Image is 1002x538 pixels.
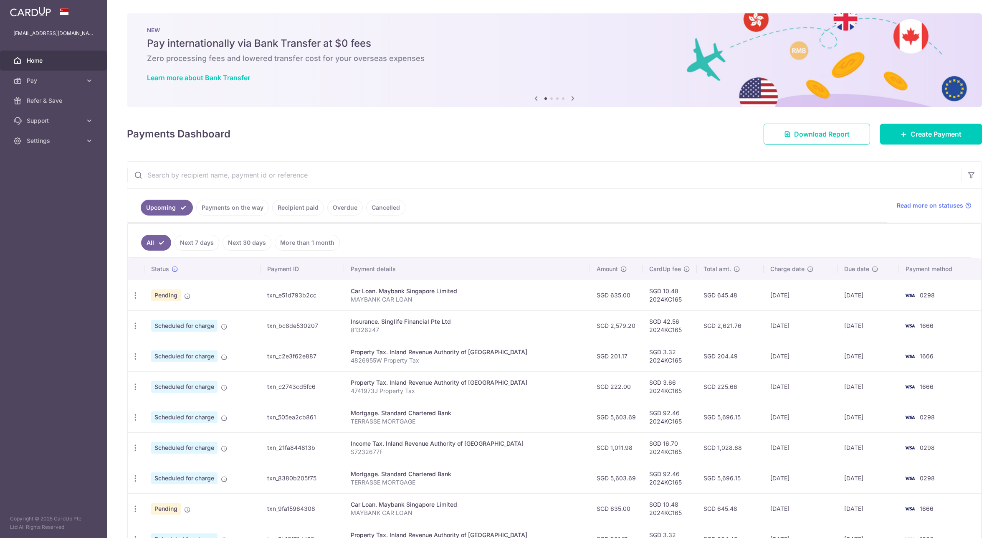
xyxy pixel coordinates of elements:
[151,289,181,301] span: Pending
[223,235,271,251] a: Next 30 days
[643,493,697,524] td: SGD 10.48 2024KC165
[151,503,181,515] span: Pending
[351,387,583,395] p: 4741973J Property Tax
[697,280,764,310] td: SGD 645.48
[590,402,643,432] td: SGD 5,603.69
[880,124,982,145] a: Create Payment
[351,348,583,356] div: Property Tax. Inland Revenue Authority of [GEOGRAPHIC_DATA]
[27,96,82,105] span: Refer & Save
[196,200,269,216] a: Payments on the way
[838,310,899,341] td: [DATE]
[901,290,918,300] img: Bank Card
[366,200,405,216] a: Cancelled
[147,27,962,33] p: NEW
[272,200,324,216] a: Recipient paid
[151,265,169,273] span: Status
[261,402,344,432] td: txn_505ea2cb861
[151,472,218,484] span: Scheduled for charge
[770,265,805,273] span: Charge date
[261,493,344,524] td: txn_9fa15964308
[838,371,899,402] td: [DATE]
[697,310,764,341] td: SGD 2,621.76
[351,439,583,448] div: Income Tax. Inland Revenue Authority of [GEOGRAPHIC_DATA]
[590,371,643,402] td: SGD 222.00
[261,432,344,463] td: txn_21fa844813b
[643,463,697,493] td: SGD 92.46 2024KC165
[147,37,962,50] h5: Pay internationally via Bank Transfer at $0 fees
[261,280,344,310] td: txn_e51d793b2cc
[151,320,218,332] span: Scheduled for charge
[901,412,918,422] img: Bank Card
[901,504,918,514] img: Bank Card
[351,287,583,295] div: Car Loan. Maybank Singapore Limited
[901,443,918,453] img: Bank Card
[261,371,344,402] td: txn_c2743cd5fc6
[649,265,681,273] span: CardUp fee
[920,292,935,299] span: 0298
[764,432,837,463] td: [DATE]
[590,463,643,493] td: SGD 5,603.69
[901,351,918,361] img: Bank Card
[764,341,837,371] td: [DATE]
[127,13,982,107] img: Bank transfer banner
[697,493,764,524] td: SGD 645.48
[697,463,764,493] td: SGD 5,696.15
[643,280,697,310] td: SGD 10.48 2024KC165
[697,432,764,463] td: SGD 1,028.68
[838,341,899,371] td: [DATE]
[901,473,918,483] img: Bank Card
[141,235,171,251] a: All
[897,201,972,210] a: Read more on statuses
[697,402,764,432] td: SGD 5,696.15
[911,129,962,139] span: Create Payment
[920,353,934,360] span: 1666
[175,235,219,251] a: Next 7 days
[590,432,643,463] td: SGD 1,011.98
[27,137,82,145] span: Settings
[643,402,697,432] td: SGD 92.46 2024KC165
[351,470,583,478] div: Mortgage. Standard Chartered Bank
[141,200,193,216] a: Upcoming
[697,371,764,402] td: SGD 225.66
[901,321,918,331] img: Bank Card
[643,432,697,463] td: SGD 16.70 2024KC165
[351,409,583,417] div: Mortgage. Standard Chartered Bank
[897,201,963,210] span: Read more on statuses
[351,326,583,334] p: 81326247
[920,475,935,482] span: 0298
[764,280,837,310] td: [DATE]
[590,493,643,524] td: SGD 635.00
[261,463,344,493] td: txn_8380b205f75
[151,411,218,423] span: Scheduled for charge
[901,382,918,392] img: Bank Card
[261,310,344,341] td: txn_bc8de530207
[261,258,344,280] th: Payment ID
[794,129,850,139] span: Download Report
[838,432,899,463] td: [DATE]
[151,442,218,454] span: Scheduled for charge
[351,448,583,456] p: S7232677F
[949,513,994,534] iframe: Opens a widget where you can find more information
[344,258,590,280] th: Payment details
[764,463,837,493] td: [DATE]
[643,341,697,371] td: SGD 3.32 2024KC165
[10,7,51,17] img: CardUp
[764,402,837,432] td: [DATE]
[351,378,583,387] div: Property Tax. Inland Revenue Authority of [GEOGRAPHIC_DATA]
[13,29,94,38] p: [EMAIL_ADDRESS][DOMAIN_NAME]
[838,280,899,310] td: [DATE]
[920,383,934,390] span: 1666
[275,235,340,251] a: More than 1 month
[351,356,583,365] p: 4826955W Property Tax
[127,127,230,142] h4: Payments Dashboard
[838,463,899,493] td: [DATE]
[351,317,583,326] div: Insurance. Singlife Financial Pte Ltd
[590,280,643,310] td: SGD 635.00
[351,417,583,426] p: TERRASSE MORTGAGE
[643,310,697,341] td: SGD 42.56 2024KC165
[351,500,583,509] div: Car Loan. Maybank Singapore Limited
[261,341,344,371] td: txn_c2e3f62e887
[590,310,643,341] td: SGD 2,579.20
[27,117,82,125] span: Support
[351,509,583,517] p: MAYBANK CAR LOAN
